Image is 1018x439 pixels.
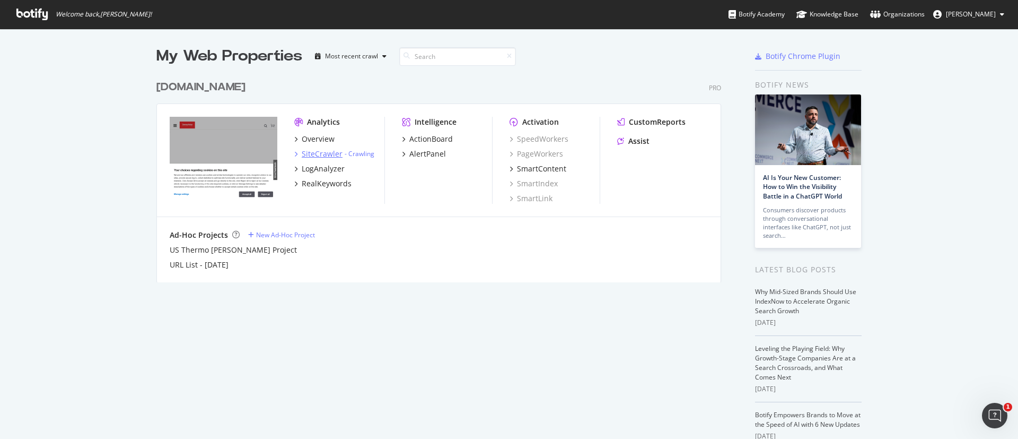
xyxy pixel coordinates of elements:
a: URL List - [DATE] [170,260,229,270]
div: Most recent crawl [325,53,378,59]
a: LogAnalyzer [294,163,345,174]
a: AlertPanel [402,149,446,159]
a: [DOMAIN_NAME] [156,80,250,95]
a: SmartContent [510,163,566,174]
a: Why Mid-Sized Brands Should Use IndexNow to Accelerate Organic Search Growth [755,287,856,315]
div: Knowledge Base [796,9,858,20]
span: Welcome back, [PERSON_NAME] ! [56,10,152,19]
div: Activation [522,117,559,127]
span: Prashant Kumar [946,10,996,19]
a: CustomReports [617,117,686,127]
a: SpeedWorkers [510,134,568,144]
a: ActionBoard [402,134,453,144]
div: Assist [628,136,650,147]
a: Assist [617,136,650,147]
a: Botify Empowers Brands to Move at the Speed of AI with 6 New Updates [755,410,861,429]
a: Crawling [348,149,374,158]
div: CustomReports [629,117,686,127]
div: Ad-Hoc Projects [170,230,228,240]
div: Consumers discover products through conversational interfaces like ChatGPT, not just search… [763,206,853,240]
input: Search [399,47,516,66]
img: thermofisher.com [170,117,277,203]
a: Leveling the Playing Field: Why Growth-Stage Companies Are at a Search Crossroads, and What Comes... [755,344,856,382]
div: My Web Properties [156,46,302,67]
div: Organizations [870,9,925,20]
div: Overview [302,134,335,144]
div: Analytics [307,117,340,127]
div: Pro [709,83,721,92]
div: [DATE] [755,318,862,328]
a: SmartLink [510,193,552,204]
a: AI Is Your New Customer: How to Win the Visibility Battle in a ChatGPT World [763,173,842,200]
div: SiteCrawler [302,149,343,159]
div: Intelligence [415,117,457,127]
div: Latest Blog Posts [755,264,862,276]
button: Most recent crawl [311,48,391,65]
div: [DATE] [755,384,862,394]
div: LogAnalyzer [302,163,345,174]
img: AI Is Your New Customer: How to Win the Visibility Battle in a ChatGPT World [755,94,861,165]
div: Botify Academy [729,9,785,20]
div: AlertPanel [409,149,446,159]
a: Overview [294,134,335,144]
div: Botify news [755,79,862,91]
div: ActionBoard [409,134,453,144]
div: RealKeywords [302,178,352,189]
a: US Thermo [PERSON_NAME] Project [170,245,297,255]
div: [DOMAIN_NAME] [156,80,245,95]
a: RealKeywords [294,178,352,189]
div: - [345,149,374,158]
div: Botify Chrome Plugin [766,51,840,62]
a: New Ad-Hoc Project [248,230,315,239]
a: PageWorkers [510,149,563,159]
button: [PERSON_NAME] [925,6,1013,23]
div: New Ad-Hoc Project [256,230,315,239]
a: Botify Chrome Plugin [755,51,840,62]
iframe: Intercom live chat [982,403,1007,428]
a: SmartIndex [510,178,558,189]
div: SmartContent [517,163,566,174]
span: 1 [1004,403,1012,411]
div: grid [156,67,730,282]
a: SiteCrawler- Crawling [294,149,374,159]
